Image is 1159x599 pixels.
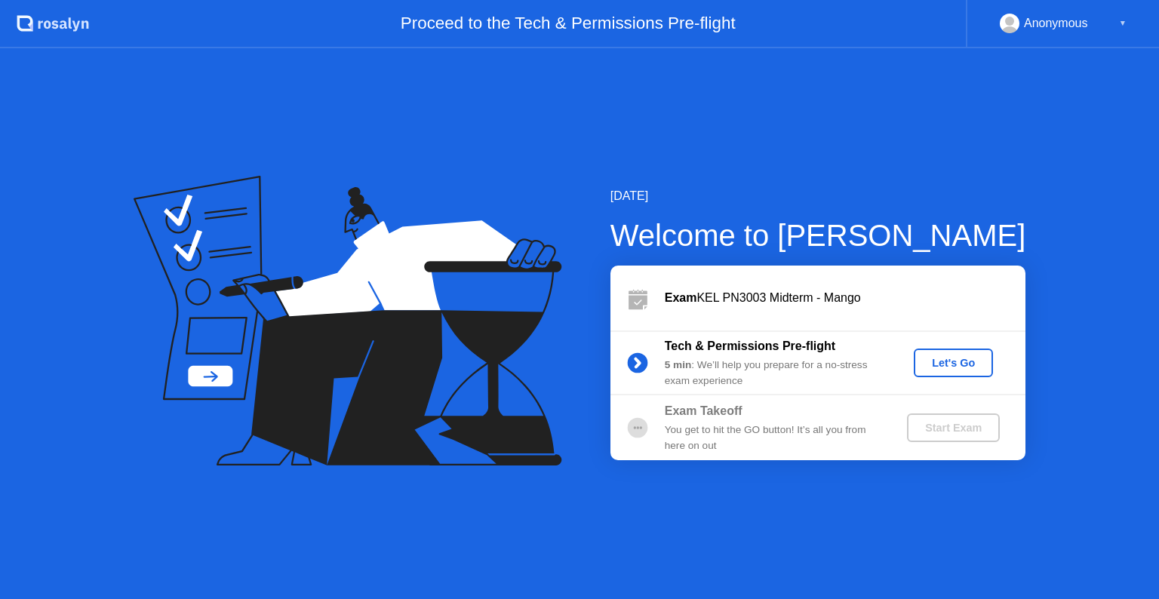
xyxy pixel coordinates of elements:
div: ▼ [1119,14,1127,33]
div: Anonymous [1024,14,1088,33]
b: Exam Takeoff [665,404,742,417]
b: Tech & Permissions Pre-flight [665,339,835,352]
button: Start Exam [907,413,1000,442]
b: 5 min [665,359,692,370]
b: Exam [665,291,697,304]
div: Let's Go [920,357,987,369]
div: You get to hit the GO button! It’s all you from here on out [665,422,882,453]
div: KEL PN3003 Midterm - Mango [665,289,1025,307]
div: Welcome to [PERSON_NAME] [610,213,1026,258]
button: Let's Go [914,349,993,377]
div: : We’ll help you prepare for a no-stress exam experience [665,358,882,389]
div: Start Exam [913,422,994,434]
div: [DATE] [610,187,1026,205]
